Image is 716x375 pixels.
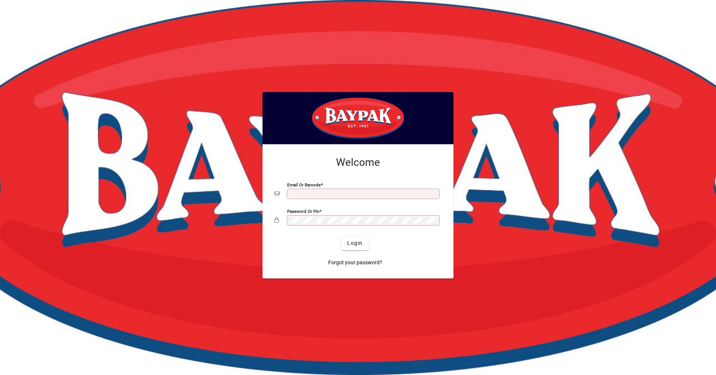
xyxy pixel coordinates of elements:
[347,239,362,247] span: Login
[325,256,385,270] a: Forgot your password?
[287,182,321,187] mat-label: Email or Barcode
[341,237,368,250] button: Login
[274,156,442,169] h2: Welcome
[287,208,319,214] mat-label: Password or Pin
[328,259,382,267] span: Forgot your password?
